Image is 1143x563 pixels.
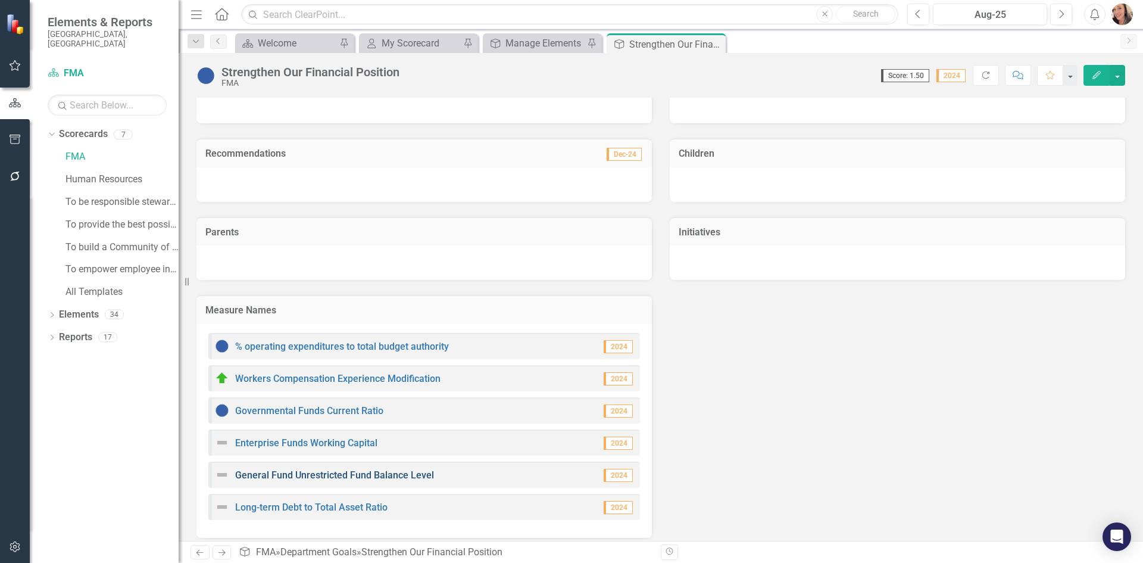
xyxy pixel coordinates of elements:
small: [GEOGRAPHIC_DATA], [GEOGRAPHIC_DATA] [48,29,167,49]
a: Reports [59,331,92,344]
button: Search [836,6,895,23]
span: Score: 1.50 [881,69,929,82]
a: FMA [65,150,179,164]
div: Welcome [258,36,336,51]
span: Elements & Reports [48,15,167,29]
span: 2024 [604,501,633,514]
div: » » [239,546,652,559]
span: 2024 [604,469,633,482]
img: Not Defined [215,500,229,514]
h3: Recommendations [205,148,507,159]
a: Scorecards [59,127,108,141]
a: All Templates [65,285,179,299]
span: 2024 [604,405,633,418]
span: Dec-24 [607,148,642,161]
img: No Information [215,339,229,353]
span: 2024 [936,69,966,82]
a: Human Resources [65,173,179,186]
div: 17 [98,332,117,343]
div: My Scorecard [382,36,460,51]
a: My Scorecard [362,36,460,51]
img: On Target [215,371,229,385]
div: 7 [114,129,133,139]
a: To empower employee innovation and productivity [65,263,179,276]
a: Manage Elements [486,36,584,51]
h3: Parents [205,227,643,238]
img: ClearPoint Strategy [6,14,27,35]
h3: Children [679,148,1116,159]
span: 2024 [604,340,633,353]
div: Strengthen Our Financial Position [361,546,502,558]
a: Department Goals [280,546,357,558]
button: Aug-25 [933,4,1047,25]
span: 2024 [604,372,633,385]
div: Strengthen Our Financial Position [629,37,723,52]
div: FMA [221,79,399,88]
a: Workers Compensation Experience Modification [235,373,441,384]
a: Elements [59,308,99,322]
img: Julie De Palma [1111,4,1133,25]
a: % operating expenditures to total budget authority [235,341,449,352]
a: Governmental Funds Current Ratio [235,405,383,416]
input: Search ClearPoint... [241,4,898,25]
img: Not Defined [215,436,229,450]
a: To be responsible stewards of taxpayers' money​ [65,195,179,209]
a: To build a Community of Choice where people want to live and work​ [65,241,179,254]
input: Search Below... [48,95,167,116]
h3: Initiatives [679,227,1116,238]
div: Manage Elements [505,36,584,51]
a: General Fund Unrestricted Fund Balance Level [235,469,434,481]
img: No Information [196,66,216,85]
span: Search [853,9,879,18]
div: Aug-25 [937,8,1043,22]
a: Enterprise Funds Working Capital [235,437,377,449]
a: Welcome [238,36,336,51]
div: Open Intercom Messenger [1103,522,1131,551]
span: 2024 [604,437,633,450]
a: To provide the best possible mandatory and discretionary services [65,218,179,232]
img: Not Defined [215,468,229,482]
a: FMA [256,546,276,558]
h3: Measure Names [205,305,643,316]
img: No Information [215,403,229,418]
div: 34 [105,310,124,320]
a: Long-term Debt to Total Asset Ratio [235,502,388,513]
a: FMA [48,67,167,80]
div: Strengthen Our Financial Position [221,66,399,79]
